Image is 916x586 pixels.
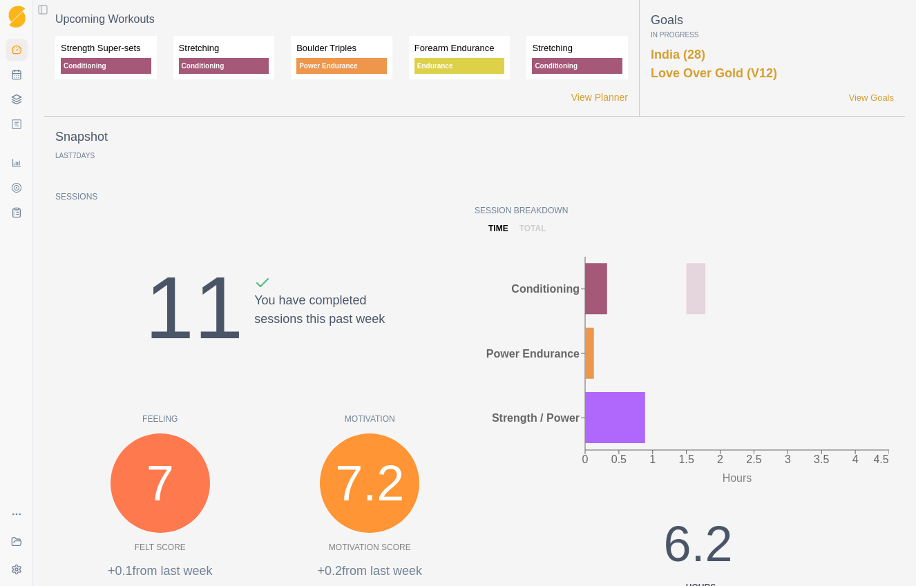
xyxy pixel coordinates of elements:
[488,222,508,235] p: time
[492,412,580,424] tspan: Strength / Power
[723,472,752,484] tspan: Hours
[55,562,265,580] p: +0.1 from last week
[146,446,174,520] span: 7
[55,191,475,203] p: Sessions
[532,41,622,55] p: Stretching
[8,6,26,28] img: Logo
[785,453,791,465] tspan: 3
[571,90,628,105] a: View Planner
[852,453,859,465] tspan: 4
[296,41,387,55] p: Boulder Triples
[873,453,888,465] tspan: 4.5
[61,41,151,55] p: Strength Super-sets
[717,453,723,465] tspan: 2
[335,446,404,520] span: 7.2
[6,6,28,28] a: Logo
[651,66,777,80] a: Love Over Gold (V12)
[73,152,77,159] span: 7
[135,541,186,554] p: Felt Score
[582,453,589,465] tspan: 0
[329,541,411,554] p: Motivation Score
[145,242,243,374] div: 11
[55,413,265,425] p: Feeling
[746,453,761,465] tspan: 2.5
[179,58,269,74] p: Conditioning
[511,283,580,295] tspan: Conditioning
[475,204,894,217] p: Session Breakdown
[814,453,829,465] tspan: 3.5
[651,11,894,30] p: Goals
[611,453,627,465] tspan: 0.5
[61,58,151,74] p: Conditioning
[651,48,705,61] a: India (28)
[414,58,505,74] p: Endurance
[265,562,475,580] p: +0.2 from last week
[6,558,28,580] button: Settings
[55,128,108,146] p: Snapshot
[848,91,894,105] a: View Goals
[486,347,580,359] tspan: Power Endurance
[254,275,385,374] div: You have completed sessions this past week
[679,453,694,465] tspan: 1.5
[649,453,656,465] tspan: 1
[651,30,894,40] p: In Progress
[296,58,387,74] p: Power Endurance
[519,222,546,235] p: total
[55,11,628,28] p: Upcoming Workouts
[179,41,269,55] p: Stretching
[414,41,505,55] p: Forearm Endurance
[55,152,95,159] p: Last Days
[532,58,622,74] p: Conditioning
[265,413,475,425] p: Motivation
